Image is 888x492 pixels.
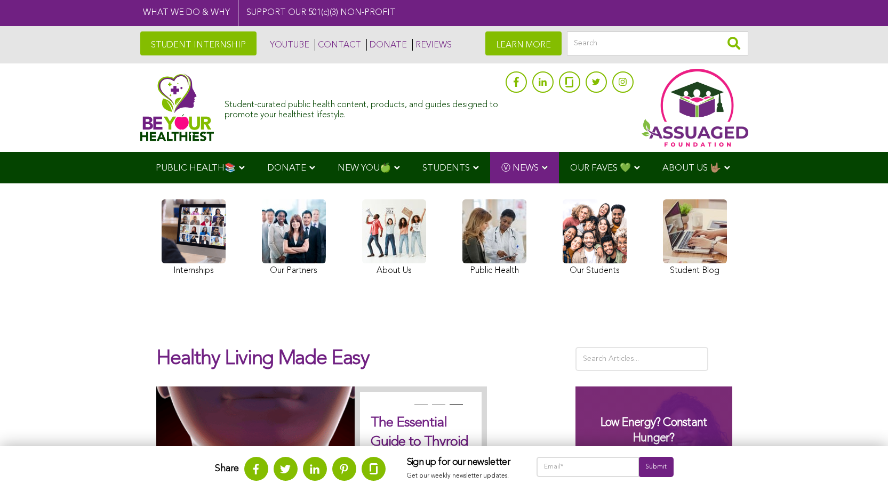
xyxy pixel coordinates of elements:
[485,31,562,55] a: LEARN MORE
[140,31,257,55] a: STUDENT INTERNSHIP
[140,152,748,183] div: Navigation Menu
[267,39,309,51] a: YOUTUBE
[371,413,471,491] h2: The Essential Guide to Thyroid Health for Every Women
[639,457,673,477] input: Submit
[835,441,888,492] iframe: Chat Widget
[414,404,425,415] button: 1 of 3
[422,164,470,173] span: STUDENTS
[432,404,443,415] button: 2 of 3
[140,74,214,141] img: Assuaged
[565,77,573,87] img: glassdoor
[156,347,559,381] h1: Healthy Living Made Easy
[156,164,236,173] span: PUBLIC HEALTH📚
[412,39,452,51] a: REVIEWS
[570,164,631,173] span: OUR FAVES 💚
[575,347,709,371] input: Search Articles...
[407,471,515,482] p: Get our weekly newsletter updates.
[537,457,639,477] input: Email*
[501,164,539,173] span: Ⓥ NEWS
[215,464,239,473] strong: Share
[662,164,721,173] span: ABOUT US 🤟🏽
[567,31,748,55] input: Search
[642,69,748,147] img: Assuaged App
[370,463,378,474] img: glassdoor.svg
[450,404,460,415] button: 3 of 3
[267,164,306,173] span: DONATE
[407,457,515,469] h3: Sign up for our newsletter
[225,95,500,120] div: Student-curated public health content, products, and guides designed to promote your healthiest l...
[315,39,361,51] a: CONTACT
[586,415,722,446] h3: Low Energy? Constant Hunger?
[338,164,391,173] span: NEW YOU🍏
[366,39,407,51] a: DONATE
